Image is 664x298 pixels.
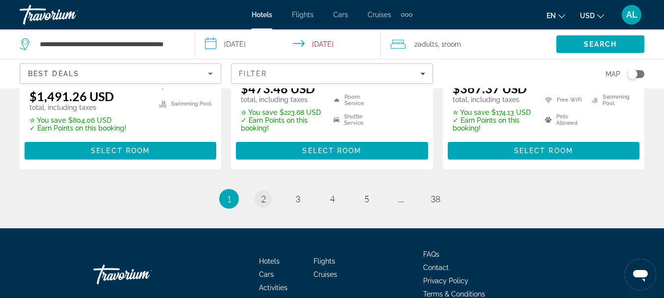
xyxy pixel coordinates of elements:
a: Privacy Policy [423,277,468,285]
span: 5 [364,193,369,204]
a: Travorium [20,2,118,27]
button: Select Room [25,142,216,160]
button: Change language [547,8,565,23]
mat-select: Sort by [28,68,213,80]
span: Best Deals [28,70,79,78]
a: Cruises [314,271,337,278]
a: Select Room [236,144,428,155]
p: ✓ Earn Points on this booking! [29,124,126,132]
span: 38 [431,193,440,204]
span: Room [444,40,461,48]
nav: Pagination [20,189,644,209]
button: Select Room [236,142,428,160]
li: Swimming Pool [154,98,211,110]
li: Swimming Pool [587,93,635,108]
button: Extra navigation items [401,7,412,23]
span: Filter [239,70,267,78]
span: Select Room [302,147,361,155]
a: Cars [259,271,274,278]
span: 2 [261,193,266,204]
span: Select Room [514,147,573,155]
input: Search hotel destination [39,37,180,52]
li: Free WiFi [540,93,587,108]
button: User Menu [619,4,644,25]
ins: $473.48 USD [241,81,315,96]
button: Travelers: 2 adults, 0 children [381,29,556,59]
button: Select check in and out date [195,29,380,59]
ins: $1,491.26 USD [29,89,114,104]
a: Cars [333,11,348,19]
a: Go Home [93,260,192,289]
a: Select Room [25,144,216,155]
iframe: Button to launch messaging window [625,259,656,290]
span: 3 [295,193,300,204]
a: Activities [259,284,288,292]
button: Search [556,35,644,53]
button: Select Room [448,142,639,160]
p: $223.68 USD [241,108,321,116]
p: total, including taxes [29,104,126,111]
a: Flights [292,11,314,19]
button: Toggle map [620,70,644,79]
p: $804.06 USD [29,116,126,124]
span: 1 [227,193,231,204]
li: Room Service [329,93,376,108]
p: $174.13 USD [453,108,533,116]
span: 4 [330,193,335,204]
span: ... [398,193,404,204]
span: 2 [414,37,438,51]
ins: $367.37 USD [453,81,527,96]
span: en [547,12,556,20]
span: Select Room [91,147,150,155]
li: Shuttle Service [329,112,376,127]
a: Select Room [448,144,639,155]
a: Hotels [252,11,272,19]
a: Contact [423,264,449,271]
span: AL [626,10,637,20]
a: Terms & Conditions [423,290,485,298]
p: ✓ Earn Points on this booking! [241,116,321,132]
p: total, including taxes [453,96,533,104]
button: Filters [231,63,433,84]
span: Adults [418,40,438,48]
a: Flights [314,257,335,265]
span: USD [580,12,595,20]
p: total, including taxes [241,96,321,104]
a: Cruises [368,11,391,19]
p: ✓ Earn Points on this booking! [453,116,533,132]
li: Pets Allowed [540,112,587,127]
span: , 1 [438,37,461,51]
a: FAQs [423,250,439,258]
span: ✮ You save [453,108,489,116]
span: Search [584,40,617,48]
span: Map [606,67,620,81]
a: Hotels [259,257,280,265]
button: Change currency [580,8,604,23]
span: ✮ You save [29,116,66,124]
span: ✮ You save [241,108,277,116]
